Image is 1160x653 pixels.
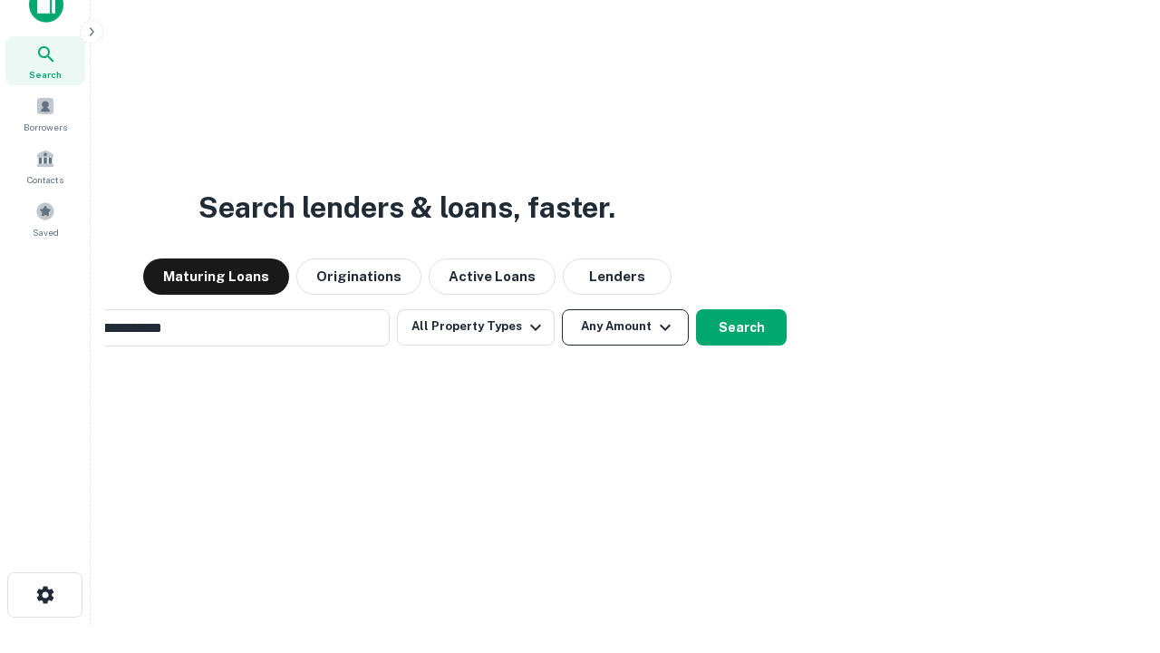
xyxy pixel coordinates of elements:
button: Lenders [563,258,672,295]
a: Search [5,36,85,85]
button: All Property Types [397,309,555,346]
button: Active Loans [429,258,556,295]
span: Saved [33,225,59,239]
a: Contacts [5,141,85,190]
button: Originations [296,258,421,295]
a: Saved [5,194,85,243]
span: Contacts [27,172,63,187]
span: Borrowers [24,120,67,134]
span: Search [29,67,62,82]
button: Maturing Loans [143,258,289,295]
button: Search [696,309,787,346]
button: Any Amount [562,309,689,346]
iframe: Chat Widget [1069,508,1160,595]
a: Borrowers [5,89,85,138]
h3: Search lenders & loans, faster. [198,186,615,229]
